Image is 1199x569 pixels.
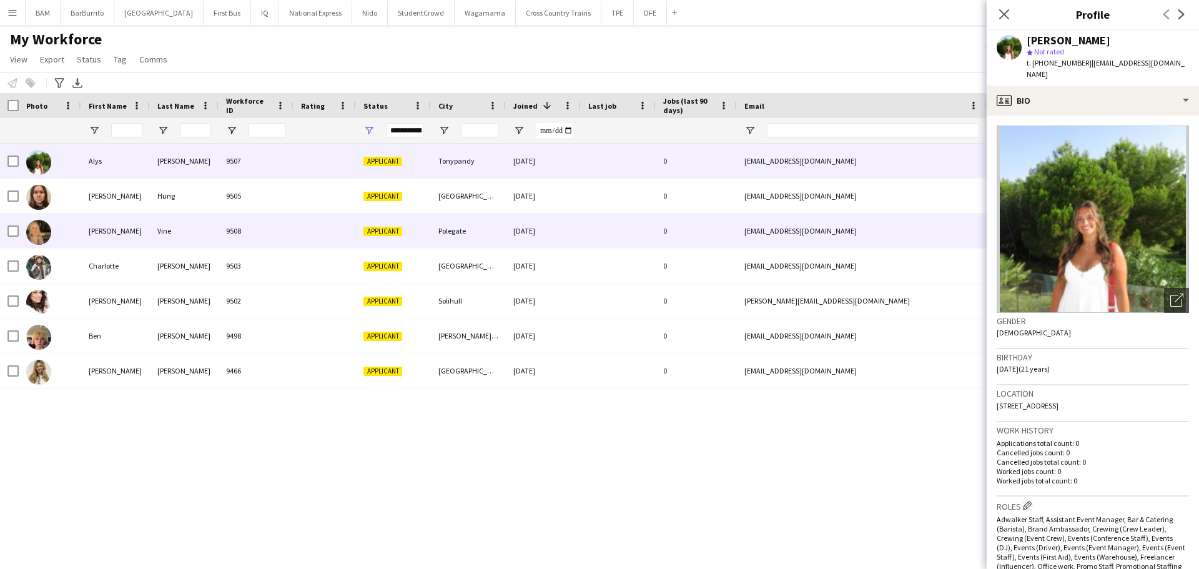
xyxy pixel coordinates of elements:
div: [PERSON_NAME] Abbot [431,319,506,353]
span: t. [PHONE_NUMBER] [1027,58,1092,67]
button: IQ [251,1,279,25]
input: First Name Filter Input [111,123,142,138]
span: Status [363,101,388,111]
div: [PERSON_NAME][EMAIL_ADDRESS][DOMAIN_NAME] [737,284,987,318]
a: View [5,51,32,67]
input: Last Name Filter Input [180,123,211,138]
span: Applicant [363,192,402,201]
div: Alys [81,144,150,178]
div: [PERSON_NAME] [150,249,219,283]
a: Tag [109,51,132,67]
a: Status [72,51,106,67]
img: Eleanor Hung [26,185,51,210]
div: [PERSON_NAME] [1027,35,1110,46]
span: Applicant [363,367,402,376]
span: Jobs (last 90 days) [663,96,714,115]
span: Email [744,101,764,111]
div: 0 [656,144,737,178]
button: National Express [279,1,352,25]
div: 9503 [219,249,294,283]
input: Workforce ID Filter Input [249,123,286,138]
button: DFE [634,1,667,25]
div: [DATE] [506,354,581,388]
input: Email Filter Input [767,123,979,138]
h3: Birthday [997,352,1189,363]
div: [PERSON_NAME] [150,354,219,388]
span: View [10,54,27,65]
div: Ben [81,319,150,353]
span: Last job [588,101,616,111]
span: Workforce ID [226,96,271,115]
div: 9502 [219,284,294,318]
button: [GEOGRAPHIC_DATA] [114,1,204,25]
div: Charlotte [81,249,150,283]
span: Export [40,54,64,65]
div: [EMAIL_ADDRESS][DOMAIN_NAME] [737,354,987,388]
button: StudentCrowd [388,1,455,25]
button: Cross Country Trains [516,1,601,25]
h3: Location [997,388,1189,399]
div: [DATE] [506,249,581,283]
div: [GEOGRAPHIC_DATA] [431,354,506,388]
span: First Name [89,101,127,111]
p: Cancelled jobs total count: 0 [997,457,1189,467]
span: [DEMOGRAPHIC_DATA] [997,328,1071,337]
button: Open Filter Menu [226,125,237,136]
div: 9466 [219,354,294,388]
a: Comms [134,51,172,67]
div: 0 [656,284,737,318]
button: Open Filter Menu [363,125,375,136]
div: 9505 [219,179,294,213]
button: BarBurrito [61,1,114,25]
div: [PERSON_NAME] [81,354,150,388]
div: [DATE] [506,214,581,248]
button: TPE [601,1,634,25]
span: Applicant [363,332,402,341]
app-action-btn: Advanced filters [52,76,67,91]
div: [DATE] [506,179,581,213]
span: Rating [301,101,325,111]
div: 0 [656,249,737,283]
div: [PERSON_NAME] [81,214,150,248]
div: [EMAIL_ADDRESS][DOMAIN_NAME] [737,249,987,283]
div: 0 [656,179,737,213]
span: Applicant [363,227,402,236]
span: Applicant [363,297,402,306]
a: Export [35,51,69,67]
span: Comms [139,54,167,65]
span: [STREET_ADDRESS] [997,401,1058,410]
img: Charlotte Ritchie [26,255,51,280]
div: [PERSON_NAME] [81,284,150,318]
div: 0 [656,319,737,353]
img: Kelly marie Dickson [26,290,51,315]
div: 0 [656,354,737,388]
input: City Filter Input [461,123,498,138]
span: Status [77,54,101,65]
img: Ben Parsons [26,325,51,350]
button: BAM [26,1,61,25]
div: [PERSON_NAME] [150,144,219,178]
span: | [EMAIL_ADDRESS][DOMAIN_NAME] [1027,58,1185,79]
p: Worked jobs total count: 0 [997,476,1189,485]
div: [DATE] [506,284,581,318]
span: Last Name [157,101,194,111]
div: [EMAIL_ADDRESS][DOMAIN_NAME] [737,179,987,213]
img: Crew avatar or photo [997,126,1189,313]
div: 9507 [219,144,294,178]
p: Cancelled jobs count: 0 [997,448,1189,457]
span: Tag [114,54,127,65]
span: Joined [513,101,538,111]
div: [EMAIL_ADDRESS][DOMAIN_NAME] [737,144,987,178]
input: Joined Filter Input [536,123,573,138]
span: Not rated [1034,47,1064,56]
span: Photo [26,101,47,111]
div: Vine [150,214,219,248]
div: Open photos pop-in [1164,288,1189,313]
div: [PERSON_NAME] [81,179,150,213]
h3: Gender [997,315,1189,327]
span: [DATE] (21 years) [997,364,1050,374]
div: [PERSON_NAME] [150,284,219,318]
div: [GEOGRAPHIC_DATA] [431,179,506,213]
span: Applicant [363,157,402,166]
div: [GEOGRAPHIC_DATA] [431,249,506,283]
